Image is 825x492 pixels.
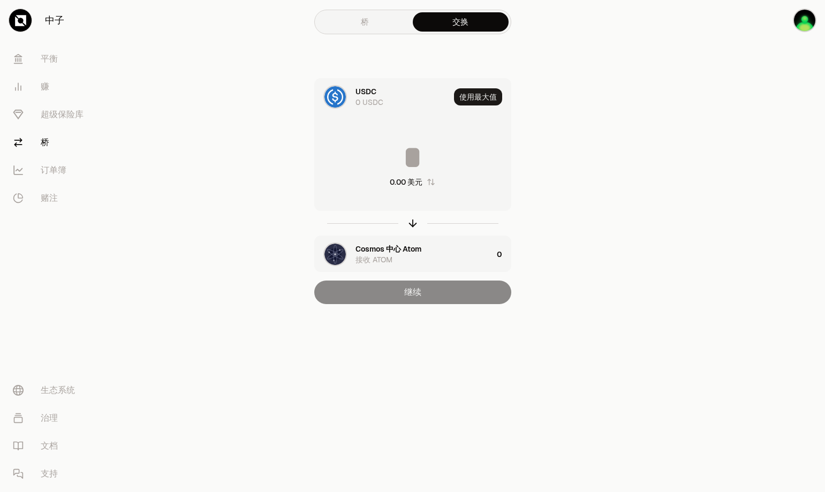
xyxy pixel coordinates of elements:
[4,376,116,404] a: 生态系统
[355,97,383,107] font: 0 USDC
[4,156,116,184] a: 订单簿
[390,177,422,187] font: 0.00 美元
[390,177,435,187] button: 0.00 美元
[324,244,346,265] img: ATOM 徽标
[4,101,116,128] a: 超级保险库
[41,440,58,451] font: 文档
[4,73,116,101] a: 赚
[41,468,58,479] font: 支持
[355,255,392,264] font: 接收 ATOM
[4,45,116,73] a: 平衡
[355,244,421,254] font: Cosmos 中心 Atom
[41,53,58,64] font: 平衡
[315,236,511,273] button: ATOM 徽标Cosmos 中心 Atom接收 ATOM0
[41,192,58,203] font: 赌注
[315,236,493,273] div: ATOM 徽标Cosmos 中心 Atom接收 ATOM
[452,17,468,27] font: 交换
[793,9,816,32] img: 钱包 1
[4,460,116,488] a: 支持
[41,384,75,396] font: 生态系统
[45,14,64,26] font: 中子
[41,164,66,176] font: 订单簿
[4,404,116,432] a: 治理
[454,88,502,105] button: 使用最大值
[497,249,502,259] font: 0
[41,412,58,423] font: 治理
[4,184,116,212] a: 赌注
[41,109,84,120] font: 超级保险库
[315,79,450,115] div: USDC 徽标USDC0 USDC
[41,81,49,92] font: 赚
[459,92,497,102] font: 使用最大值
[4,128,116,156] a: 桥
[4,432,116,460] a: 文档
[324,86,346,108] img: USDC 徽标
[41,137,49,148] font: 桥
[355,87,376,96] font: USDC
[361,17,369,27] font: 桥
